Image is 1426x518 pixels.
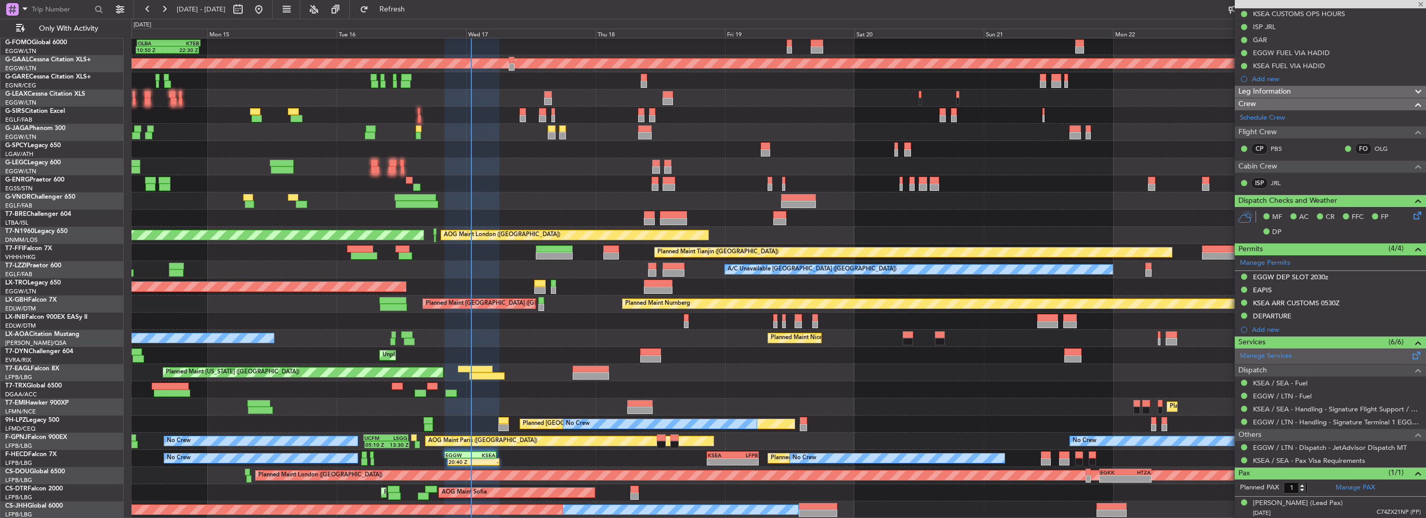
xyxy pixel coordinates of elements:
button: Only With Activity [11,20,113,37]
a: Manage PAX [1336,483,1375,493]
a: LFPB/LBG [5,476,32,484]
div: Planned Maint [US_STATE] ([GEOGRAPHIC_DATA]) [166,365,299,380]
span: 9H-LPZ [5,417,26,423]
a: [PERSON_NAME]/QSA [5,339,67,347]
a: EGGW/LTN [5,64,36,72]
a: T7-EAGLFalcon 8X [5,366,59,372]
span: T7-FFI [5,245,23,252]
a: 9H-LPZLegacy 500 [5,417,59,423]
a: CS-JHHGlobal 6000 [5,503,63,509]
a: DGAA/ACC [5,391,37,398]
div: Planned Maint [GEOGRAPHIC_DATA] ([GEOGRAPHIC_DATA]) [426,296,589,312]
div: No Crew [793,450,816,466]
a: EGLF/FAB [5,270,32,278]
a: G-JAGAPhenom 300 [5,125,65,132]
a: EGGW/LTN [5,99,36,107]
div: ISP JRL [1253,22,1276,31]
div: 20:40 Z [448,459,473,465]
div: Tue 16 [337,29,466,38]
span: (6/6) [1389,336,1404,347]
a: T7-FFIFalcon 7X [5,245,52,252]
a: T7-LZZIPraetor 600 [5,263,61,269]
div: KSEA ARR CUSTOMS 0530Z [1253,299,1340,307]
span: C74ZX21NP (PP) [1377,508,1421,517]
a: EGGW/LTN [5,133,36,141]
span: T7-EMI [5,400,25,406]
a: T7-DYNChallenger 604 [5,348,73,355]
span: Services [1238,336,1265,348]
span: T7-N1960 [5,228,34,235]
span: T7-TRX [5,383,27,389]
a: EGGW / LTN - Handling - Signature Terminal 1 EGGW / LTN [1253,418,1421,426]
div: CP [1251,143,1268,154]
div: No Crew [1073,433,1097,449]
span: MF [1272,212,1282,223]
a: EGSS/STN [5,185,33,192]
a: EVRA/RIX [5,356,31,364]
div: KSEA [708,452,733,458]
div: LFPB [733,452,758,458]
div: AOG Maint Paris ([GEOGRAPHIC_DATA]) [428,433,537,449]
a: T7-N1960Legacy 650 [5,228,68,235]
a: G-ENRGPraetor 600 [5,177,64,183]
div: No Crew [167,433,191,449]
a: G-SPCYLegacy 650 [5,143,61,149]
div: No Crew [167,450,191,466]
a: EDLW/DTM [5,322,36,330]
a: EGGW/LTN [5,288,36,295]
div: 13:30 Z [387,442,408,448]
a: EDLW/DTM [5,305,36,313]
span: G-JAGA [5,125,29,132]
a: EGGW/LTN [5,167,36,175]
span: Crew [1238,98,1256,110]
span: Refresh [371,6,414,13]
div: DEPARTURE [1253,312,1291,320]
span: G-SIRS [5,108,25,114]
div: AOG Maint Sofia [442,485,487,500]
span: FFC [1352,212,1364,223]
div: Planned Maint Nurnberg [625,296,690,312]
div: HTZA [1126,469,1151,475]
div: Add new [1252,74,1421,83]
div: Sat 20 [854,29,984,38]
div: [DATE] [134,21,151,30]
span: FP [1381,212,1389,223]
a: G-SIRSCitation Excel [5,108,65,114]
div: Fri 19 [725,29,854,38]
div: GAR [1253,35,1267,44]
a: KSEA / SEA - Fuel [1253,379,1308,387]
span: Cabin Crew [1238,161,1277,173]
a: G-FOMOGlobal 6000 [5,40,67,46]
a: VHHH/HKG [5,253,36,261]
a: LX-AOACitation Mustang [5,331,80,338]
div: OLBA [138,40,168,46]
a: Manage Permits [1240,258,1290,268]
a: G-GARECessna Citation XLS+ [5,74,91,80]
span: AC [1299,212,1309,223]
div: KSEA CUSTOMS OPS HOURS [1253,9,1345,18]
a: CS-DTRFalcon 2000 [5,486,63,492]
div: Unplanned Maint [GEOGRAPHIC_DATA] (Riga Intl) [382,347,516,363]
div: AOG Maint London ([GEOGRAPHIC_DATA]) [444,227,560,243]
span: Flight Crew [1238,126,1277,138]
span: Dispatch [1238,365,1267,377]
div: Mon 15 [207,29,337,38]
div: KSEA FUEL VIA HADID [1253,61,1325,70]
a: LFPB/LBG [5,459,32,467]
a: G-GAALCessna Citation XLS+ [5,57,91,63]
span: [DATE] [1253,509,1271,517]
div: Add new [1252,325,1421,334]
div: [PERSON_NAME] (Lead Pax) [1253,498,1343,509]
div: Planned Maint London ([GEOGRAPHIC_DATA]) [258,468,382,483]
a: F-HECDFalcon 7X [5,451,57,458]
span: G-VNOR [5,194,31,200]
span: CS-JHH [5,503,28,509]
div: - [708,459,733,465]
div: UCFM [364,435,386,441]
span: LX-INB [5,314,25,320]
div: ISP [1251,177,1268,189]
a: EGLF/FAB [5,116,32,124]
a: JRL [1271,178,1294,188]
div: EGGW [445,452,470,458]
a: LX-TROLegacy 650 [5,280,61,286]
